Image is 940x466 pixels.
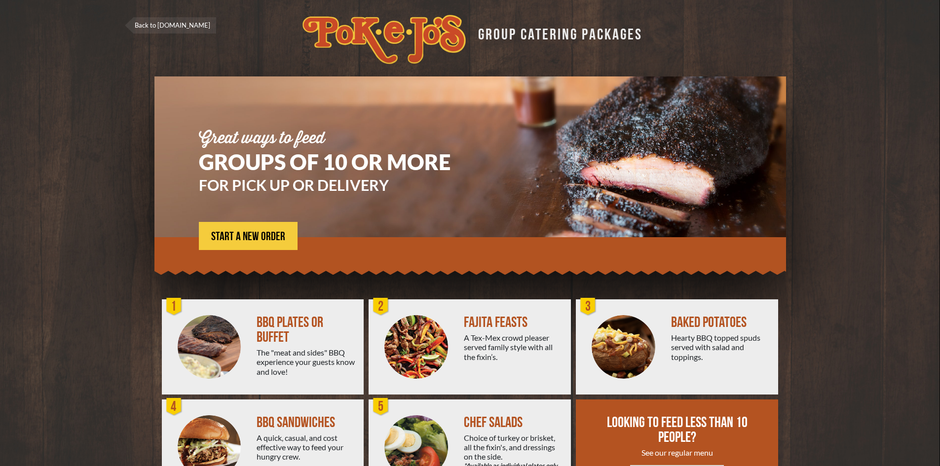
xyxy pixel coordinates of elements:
[592,315,655,379] img: PEJ-Baked-Potato.png
[257,433,356,462] div: A quick, casual, and cost effective way to feed your hungry crew.
[371,397,391,417] div: 5
[671,315,770,330] div: BAKED POTATOES
[199,222,298,250] a: START A NEW ORDER
[605,415,750,445] div: LOOKING TO FEED LESS THAN 10 PEOPLE?
[199,131,480,146] div: Great ways to feed
[384,315,448,379] img: PEJ-Fajitas.png
[164,297,184,317] div: 1
[178,315,241,379] img: PEJ-BBQ-Buffet.png
[464,333,563,361] div: A Tex-Mex crowd pleaser served family style with all the fixin’s.
[257,415,356,430] div: BBQ SANDWICHES
[671,333,770,361] div: Hearty BBQ topped spuds served with salad and toppings.
[302,15,466,64] img: logo.svg
[125,17,216,34] a: Back to [DOMAIN_NAME]
[257,348,356,376] div: The "meat and sides" BBQ experience your guests know and love!
[371,297,391,317] div: 2
[257,315,356,345] div: BBQ PLATES OR BUFFET
[471,23,642,42] div: GROUP CATERING PACKAGES
[164,397,184,417] div: 4
[199,178,480,192] h3: FOR PICK UP OR DELIVERY
[464,415,563,430] div: CHEF SALADS
[605,448,750,457] div: See our regular menu
[199,151,480,173] h1: GROUPS OF 10 OR MORE
[464,315,563,330] div: FAJITA FEASTS
[578,297,598,317] div: 3
[211,231,285,243] span: START A NEW ORDER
